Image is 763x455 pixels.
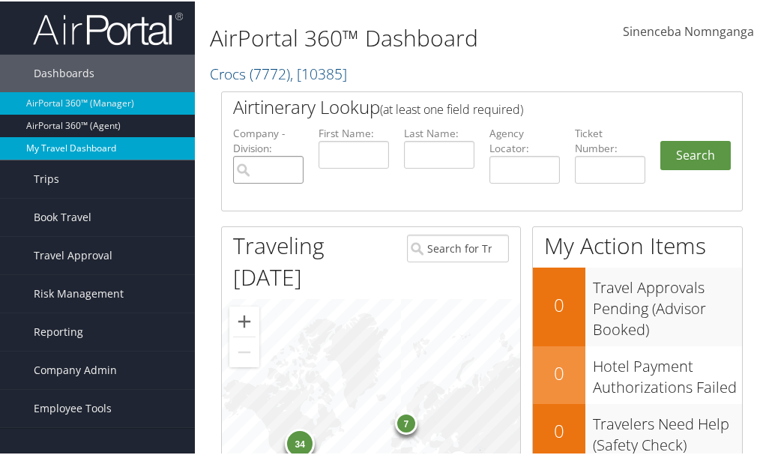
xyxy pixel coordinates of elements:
[210,21,573,52] h1: AirPortal 360™ Dashboard
[593,347,742,397] h3: Hotel Payment Authorizations Failed
[533,291,585,316] h2: 0
[593,268,742,339] h3: Travel Approvals Pending (Advisor Booked)
[533,345,742,403] a: 0Hotel Payment Authorizations Failed
[233,124,304,155] label: Company - Division:
[407,233,509,261] input: Search for Traveler
[250,62,290,82] span: ( 7772 )
[229,305,259,335] button: Zoom in
[489,124,560,155] label: Agency Locator:
[533,359,585,385] h2: 0
[623,7,754,54] a: Sinenceba Nomnganga
[623,22,754,38] span: Sinenceba Nomnganga
[34,159,59,196] span: Trips
[319,124,389,139] label: First Name:
[290,62,347,82] span: , [ 10385 ]
[210,62,347,82] a: Crocs
[380,100,523,116] span: (at least one field required)
[233,93,687,118] h2: Airtinerary Lookup
[34,235,112,273] span: Travel Approval
[34,197,91,235] span: Book Travel
[34,274,124,311] span: Risk Management
[34,53,94,91] span: Dashboards
[33,10,183,45] img: airportal-logo.png
[533,229,742,260] h1: My Action Items
[34,388,112,426] span: Employee Tools
[34,350,117,388] span: Company Admin
[395,411,417,433] div: 7
[533,266,742,345] a: 0Travel Approvals Pending (Advisor Booked)
[575,124,645,155] label: Ticket Number:
[34,312,83,349] span: Reporting
[404,124,474,139] label: Last Name:
[229,336,259,366] button: Zoom out
[233,229,384,292] h1: Traveling [DATE]
[593,405,742,454] h3: Travelers Need Help (Safety Check)
[533,417,585,442] h2: 0
[660,139,731,169] button: Search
